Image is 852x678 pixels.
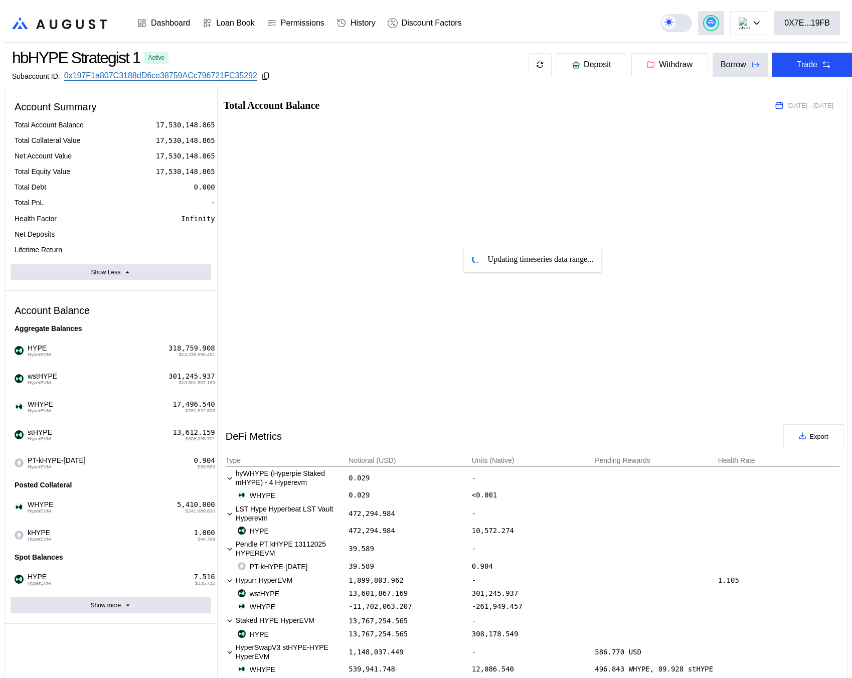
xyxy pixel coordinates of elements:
h2: Total Account Balance [224,100,759,110]
div: - [211,230,215,239]
div: 0X7E...19FB [784,19,830,28]
span: HYPE [24,344,51,357]
div: WHYPE [238,491,275,500]
div: 7.516 [194,573,215,581]
img: hyperevm-CUbfO1az.svg [20,535,25,540]
img: _UP3jBsi_400x400.jpg [238,665,246,673]
div: -261,949.457 [472,602,523,610]
img: pending [472,255,480,263]
div: Total Equity Value [15,167,70,176]
img: hyperevm-CUbfO1az.svg [20,434,25,439]
div: 17,496.540 [173,400,215,409]
img: hyperliquid.jpg [15,430,24,439]
div: 39.589 [349,562,374,570]
div: 39.589 [349,545,374,553]
div: Health Rate [718,456,755,464]
span: Updating timeseries data range... [488,255,594,264]
div: History [351,19,376,28]
button: Borrow [713,53,768,77]
a: Discount Factors [382,5,468,42]
div: PT-kHYPE-[DATE] [238,562,308,571]
span: HyperEVM [28,436,52,441]
div: Staked HYPE HyperEVM [226,615,347,625]
div: Dashboard [151,19,190,28]
div: 308,178.549 [472,630,519,638]
div: Health Factor [15,214,57,223]
div: HYPE [238,527,269,536]
div: 13,612.159 [173,428,215,437]
img: hyperevm-CUbfO1az.svg [20,378,25,383]
div: 496.843 WHYPE, 89.928 stHYPE [595,665,716,673]
div: 1,148,037.449 [349,648,404,656]
span: WHYPE [24,400,53,413]
div: 17,530,148.865 [156,136,215,145]
div: 586.770 USD [595,643,716,661]
span: HyperEVM [28,408,53,413]
span: $335.732 [195,581,215,586]
div: Borrow [721,60,746,69]
div: DeFi Metrics [226,431,282,442]
span: $39.589 [198,464,215,469]
div: 17,530,148.865 [156,120,215,129]
span: WHYPE [24,500,53,514]
div: Show more [91,602,121,609]
button: Show more [11,597,211,613]
div: - [472,540,593,558]
div: LST Hype Hyperbeat LST Vault Hyperevm [226,504,347,523]
img: _UP3jBsi_400x400.jpg [15,502,24,512]
div: HyperSwapV3 stHYPE-HYPE HyperEVM [226,643,347,661]
div: Trade [797,60,817,69]
div: WHYPE [238,602,275,611]
div: WHYPE [238,665,275,674]
div: 0.904 [472,562,493,570]
img: hyperliquid.png [15,374,24,383]
div: Posted Collateral [11,477,211,493]
div: 0.000 [194,183,215,192]
div: Active [148,54,164,61]
img: empty-token.png [238,562,246,570]
div: 472,294.984 [349,527,395,535]
img: hyperevm-CUbfO1az.svg [20,579,25,584]
img: _UP3jBsi_400x400.jpg [238,491,246,499]
img: _UP3jBsi_400x400.jpg [238,602,246,610]
img: chain logo [739,18,750,29]
button: chain logo [730,11,768,35]
button: Withdraw [631,53,709,77]
div: Notional (USD) [349,456,396,464]
div: hyWHYPE (Hyperpie Staked mHYPE) - 4 Hyperevm [226,469,347,487]
div: 1,899,803.962 [349,576,404,584]
div: 472,294.984 [349,510,395,518]
div: - [472,504,593,523]
div: Net Deposits [15,230,55,239]
div: Loan Book [216,19,255,28]
span: HyperEVM [28,352,51,357]
div: Type [226,456,241,464]
div: wstHYPE [238,589,279,598]
div: Net Account Value [15,151,72,160]
div: HYPE [238,630,269,639]
div: 13,767,254.565 [349,617,408,625]
span: $44.789 [198,537,215,542]
div: Pending Rewards [595,456,650,464]
img: hyperevm-CUbfO1az.svg [20,506,25,512]
span: $13,601,867.169 [179,380,215,385]
img: hyperliquid.jpg [15,575,24,584]
span: Export [810,433,828,440]
span: wstHYPE [24,372,57,385]
span: HyperEVM [28,581,51,586]
img: empty-token.png [15,531,24,540]
div: Pendle PT kHYPE 13112025 HYPEREVM [226,540,347,558]
a: Permissions [261,5,330,42]
div: 17,530,148.865 [156,167,215,176]
span: HyperEVM [28,537,51,542]
div: 0.029 [349,474,370,482]
div: -11,702,063.207 [349,602,412,610]
button: Deposit [556,53,627,77]
img: hyperevm-CUbfO1az.svg [20,350,25,355]
div: Total Account Balance [15,120,84,129]
div: - [472,469,593,487]
div: Total Collateral Value [15,136,80,145]
span: PT-kHYPE-[DATE] [24,456,86,469]
div: Permissions [281,19,324,28]
div: Discount Factors [402,19,462,28]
